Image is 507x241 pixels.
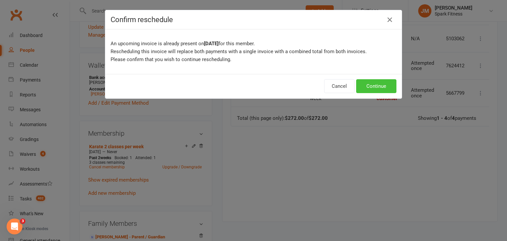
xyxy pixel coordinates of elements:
[385,15,395,25] button: Close
[7,219,22,234] iframe: Intercom live chat
[324,79,355,93] button: Cancel
[111,40,396,63] p: An upcoming invoice is already present on for this member. Rescheduling this invoice will replace...
[20,219,25,224] span: 3
[204,41,219,47] b: [DATE]
[111,16,396,24] h4: Confirm reschedule
[356,79,396,93] button: Continue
